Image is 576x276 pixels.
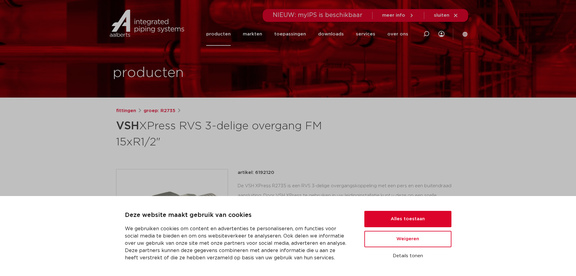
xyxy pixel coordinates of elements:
a: producten [206,22,231,46]
button: Details tonen [364,251,451,261]
a: markten [243,22,262,46]
a: toepassingen [274,22,306,46]
span: NIEUW: myIPS is beschikbaar [273,12,363,18]
div: De VSH XPress R2735 is een RVS 3-delige overgangskoppeling met een pers en een buitendraad aanslu... [238,181,460,242]
nav: Menu [206,22,408,46]
a: groep: R2735 [144,107,175,115]
span: meer info [382,13,405,18]
span: sluiten [434,13,449,18]
h1: producten [113,63,184,83]
p: Deze website maakt gebruik van cookies [125,211,350,220]
a: fittingen [116,107,136,115]
a: meer info [382,13,414,18]
button: Weigeren [364,231,451,247]
a: over ons [387,22,408,46]
strong: VSH [116,121,139,131]
p: artikel: 6192120 [238,169,274,176]
a: downloads [318,22,344,46]
h1: XPress RVS 3-delige overgang FM 15xR1/2" [116,117,343,150]
button: Alles toestaan [364,211,451,227]
p: We gebruiken cookies om content en advertenties te personaliseren, om functies voor social media ... [125,225,350,261]
a: sluiten [434,13,458,18]
a: services [356,22,375,46]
